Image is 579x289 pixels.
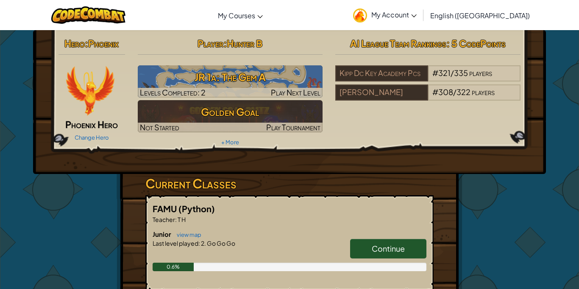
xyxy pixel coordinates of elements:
span: : [223,37,227,49]
span: 308 [438,87,453,97]
a: Change Hero [75,134,109,141]
span: / [453,87,457,97]
span: Levels Completed: 2 [140,87,206,97]
span: # [432,68,438,78]
span: Player [198,37,223,49]
a: [PERSON_NAME]#308/322players [335,93,521,102]
a: My Account [349,2,421,28]
a: English ([GEOGRAPHIC_DATA]) [426,4,534,27]
span: 322 [457,87,470,97]
a: Golden GoalNot StartedPlay Tournament [138,100,323,132]
img: JR 1a: The Gem A [138,65,323,98]
span: Phoenix [88,37,119,49]
span: Play Next Level [271,87,320,97]
span: Go Go Go [206,239,235,247]
span: : 5 CodePoints [446,37,506,49]
span: My Courses [218,11,255,20]
a: + More [221,139,239,146]
span: Junior [153,230,173,238]
span: AI League Team Rankings [350,37,446,49]
span: # [432,87,438,97]
a: My Courses [214,4,267,27]
span: : [85,37,88,49]
span: players [469,68,492,78]
h3: Current Classes [145,174,434,193]
span: Teacher [153,216,175,223]
img: Codecombat-Pets-Phoenix-01.png [64,65,115,116]
span: FAMU [153,203,178,214]
a: Play Next Level [138,65,323,98]
div: [PERSON_NAME] [335,84,428,101]
span: Last level played [153,239,198,247]
span: Hero [64,37,85,49]
img: avatar [353,8,367,22]
span: 2. [200,239,206,247]
h3: JR 1a: The Gem A [138,67,323,87]
span: Phoenix Hero [65,118,118,130]
span: My Account [371,10,417,19]
a: view map [173,231,201,238]
span: 335 [454,68,468,78]
img: Golden Goal [138,100,323,132]
a: Kipp Dc Key Academy Pcs#321/335players [335,73,521,83]
span: players [472,87,495,97]
img: CodeCombat logo [51,6,125,24]
div: Kipp Dc Key Academy Pcs [335,65,428,81]
span: English ([GEOGRAPHIC_DATA]) [430,11,530,20]
span: Play Tournament [266,122,320,132]
span: : [198,239,200,247]
span: Continue [372,244,405,253]
span: : [175,216,177,223]
span: Hunter B [227,37,262,49]
span: T H [177,216,186,223]
span: / [451,68,454,78]
span: 321 [438,68,451,78]
div: 0.6% [153,263,194,271]
h3: Golden Goal [138,102,323,121]
span: Not Started [140,122,179,132]
span: (Python) [178,203,215,214]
